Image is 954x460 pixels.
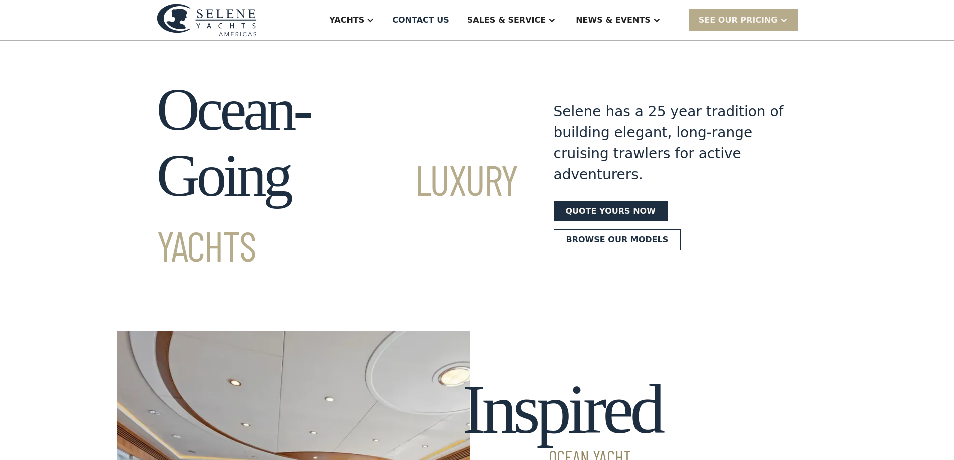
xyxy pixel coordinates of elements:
[157,4,257,36] img: logo
[699,14,778,26] div: SEE Our Pricing
[576,14,651,26] div: News & EVENTS
[467,14,546,26] div: Sales & Service
[554,229,681,250] a: Browse our models
[157,77,518,275] h1: Ocean-Going
[329,14,364,26] div: Yachts
[554,201,668,221] a: Quote yours now
[554,101,784,185] div: Selene has a 25 year tradition of building elegant, long-range cruising trawlers for active adven...
[689,9,798,31] div: SEE Our Pricing
[392,14,449,26] div: Contact US
[157,154,518,270] span: Luxury Yachts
